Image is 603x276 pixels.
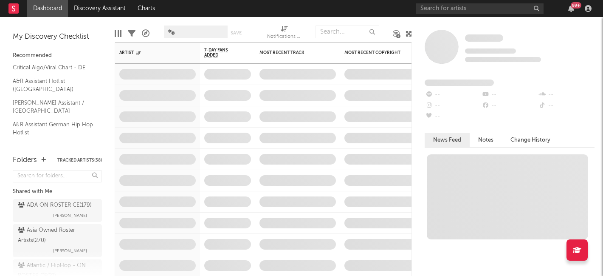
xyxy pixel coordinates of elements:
div: A&R Pipeline [142,21,149,46]
div: Most Recent Copyright [344,50,408,55]
div: -- [538,100,595,111]
div: -- [425,100,481,111]
span: [PERSON_NAME] [53,246,87,256]
input: Search... [316,26,379,38]
span: [PERSON_NAME] [53,211,87,221]
div: 99 + [571,2,581,9]
div: -- [425,111,481,122]
div: Asia Owned Roster Artists ( 270 ) [18,225,95,246]
a: ADA ON ROSTER CE(179)[PERSON_NAME] [13,199,102,222]
input: Search for artists [416,3,544,14]
div: -- [538,89,595,100]
span: 7-Day Fans Added [204,48,238,58]
button: 99+ [568,5,574,12]
a: A&R Assistant Hotlist ([GEOGRAPHIC_DATA]) [13,77,93,94]
a: Asia Owned Roster Artists(270)[PERSON_NAME] [13,224,102,257]
div: Recommended [13,51,102,61]
div: -- [481,100,538,111]
div: Folders [13,155,37,165]
div: -- [425,89,481,100]
span: 0 fans last week [465,57,541,62]
button: News Feed [425,133,470,147]
div: Edit Columns [115,21,121,46]
button: Save [231,31,242,35]
div: Notifications (Artist) [267,32,301,42]
div: Most Recent Track [259,50,323,55]
div: Shared with Me [13,187,102,197]
div: Artist [119,50,183,55]
input: Search for folders... [13,170,102,182]
div: Notifications (Artist) [267,21,301,46]
a: Critical Algo/Viral Chart - DE [13,63,93,72]
button: Notes [470,133,502,147]
span: Tracking Since: [DATE] [465,48,516,54]
a: Some Artist [465,34,503,43]
div: -- [481,89,538,100]
div: ADA ON ROSTER CE ( 179 ) [18,200,92,211]
div: My Discovery Checklist [13,32,102,42]
div: Filters [128,21,135,46]
a: A&R Assistant German Hip Hop Hotlist [13,120,93,137]
button: Change History [502,133,559,147]
button: Tracked Artists(58) [57,158,102,162]
span: Fans Added by Platform [425,80,494,86]
a: [PERSON_NAME] Assistant / [GEOGRAPHIC_DATA] [13,98,93,116]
